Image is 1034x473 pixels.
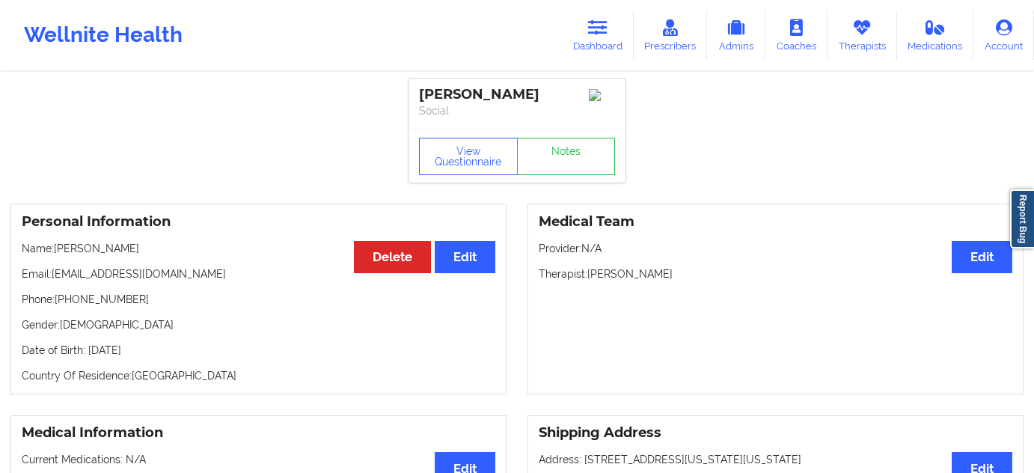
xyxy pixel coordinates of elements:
[897,10,974,60] a: Medications
[973,10,1034,60] a: Account
[22,292,495,307] p: Phone: [PHONE_NUMBER]
[22,241,495,256] p: Name: [PERSON_NAME]
[22,213,495,231] h3: Personal Information
[539,266,1012,281] p: Therapist: [PERSON_NAME]
[539,241,1012,256] p: Provider: N/A
[22,343,495,358] p: Date of Birth: [DATE]
[765,10,827,60] a: Coaches
[419,86,615,103] div: [PERSON_NAME]
[22,266,495,281] p: Email: [EMAIL_ADDRESS][DOMAIN_NAME]
[22,452,495,467] p: Current Medications: N/A
[419,138,518,175] button: View Questionnaire
[539,424,1012,442] h3: Shipping Address
[952,241,1012,273] button: Edit
[827,10,897,60] a: Therapists
[517,138,616,175] a: Notes
[435,241,495,273] button: Edit
[634,10,708,60] a: Prescribers
[1010,189,1034,248] a: Report Bug
[22,317,495,332] p: Gender: [DEMOGRAPHIC_DATA]
[539,213,1012,231] h3: Medical Team
[589,89,615,101] img: Image%2Fplaceholer-image.png
[22,368,495,383] p: Country Of Residence: [GEOGRAPHIC_DATA]
[539,452,1012,467] p: Address: [STREET_ADDRESS][US_STATE][US_STATE]
[707,10,765,60] a: Admins
[562,10,634,60] a: Dashboard
[354,241,431,273] button: Delete
[22,424,495,442] h3: Medical Information
[419,103,615,118] p: Social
